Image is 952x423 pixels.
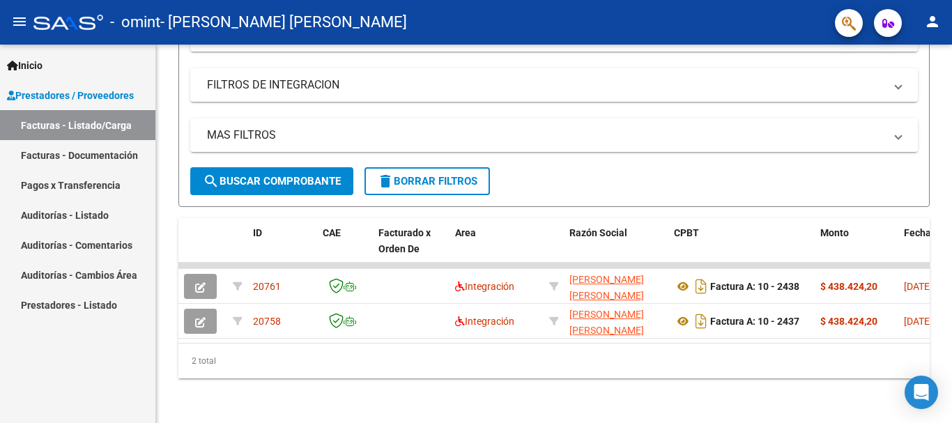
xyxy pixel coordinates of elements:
strong: Factura A: 10 - 2438 [710,281,799,292]
mat-icon: person [924,13,941,30]
span: Borrar Filtros [377,175,477,187]
span: - [PERSON_NAME] [PERSON_NAME] [160,7,407,38]
i: Descargar documento [692,275,710,298]
strong: $ 438.424,20 [820,316,877,327]
div: 2 total [178,344,930,378]
button: Buscar Comprobante [190,167,353,195]
span: [DATE] [904,281,932,292]
span: Integración [455,316,514,327]
span: 20761 [253,281,281,292]
span: ID [253,227,262,238]
datatable-header-cell: ID [247,218,317,279]
datatable-header-cell: Monto [815,218,898,279]
mat-panel-title: MAS FILTROS [207,128,884,143]
span: - omint [110,7,160,38]
strong: $ 438.424,20 [820,281,877,292]
span: Prestadores / Proveedores [7,88,134,103]
span: Integración [455,281,514,292]
button: Borrar Filtros [364,167,490,195]
div: 27235676090 [569,307,663,336]
span: Inicio [7,58,43,73]
mat-expansion-panel-header: MAS FILTROS [190,118,918,152]
span: Buscar Comprobante [203,175,341,187]
mat-icon: menu [11,13,28,30]
datatable-header-cell: Facturado x Orden De [373,218,450,279]
span: 20758 [253,316,281,327]
span: CAE [323,227,341,238]
span: Facturado x Orden De [378,227,431,254]
strong: Factura A: 10 - 2437 [710,316,799,327]
span: CPBT [674,227,699,238]
span: [DATE] [904,316,932,327]
i: Descargar documento [692,310,710,332]
div: Open Intercom Messenger [905,376,938,409]
span: Area [455,227,476,238]
span: [PERSON_NAME] [PERSON_NAME] [569,274,644,301]
div: 27235676090 [569,272,663,301]
mat-icon: search [203,173,220,190]
mat-panel-title: FILTROS DE INTEGRACION [207,77,884,93]
span: Monto [820,227,849,238]
datatable-header-cell: Area [450,218,544,279]
datatable-header-cell: Razón Social [564,218,668,279]
mat-expansion-panel-header: FILTROS DE INTEGRACION [190,68,918,102]
span: [PERSON_NAME] [PERSON_NAME] [569,309,644,336]
span: Razón Social [569,227,627,238]
datatable-header-cell: CAE [317,218,373,279]
datatable-header-cell: CPBT [668,218,815,279]
mat-icon: delete [377,173,394,190]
